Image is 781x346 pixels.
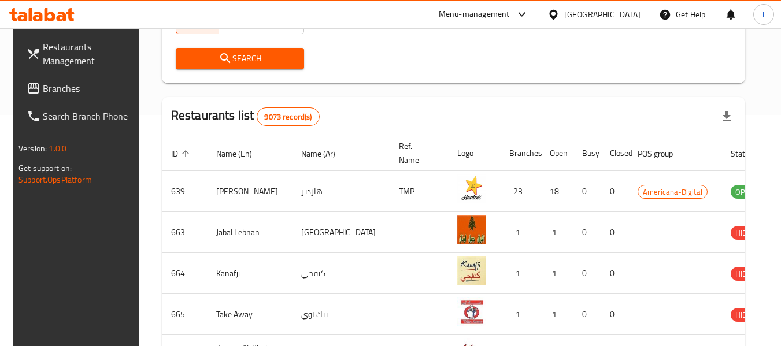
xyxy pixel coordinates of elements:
[731,226,765,240] div: HIDDEN
[601,136,628,171] th: Closed
[731,308,765,322] div: HIDDEN
[541,136,573,171] th: Open
[17,33,143,75] a: Restaurants Management
[731,226,765,240] span: HIDDEN
[731,267,765,281] span: HIDDEN
[162,253,207,294] td: 664
[457,297,486,326] img: Take Away
[457,174,486,203] img: Hardee's
[731,185,759,199] div: OPEN
[292,212,390,253] td: [GEOGRAPHIC_DATA]
[573,294,601,335] td: 0
[601,253,628,294] td: 0
[185,51,295,66] span: Search
[638,185,707,199] span: Americana-Digital
[162,212,207,253] td: 663
[18,141,47,156] span: Version:
[216,147,267,161] span: Name (En)
[500,136,541,171] th: Branches
[731,147,768,161] span: Status
[601,294,628,335] td: 0
[43,81,134,95] span: Branches
[162,294,207,335] td: 665
[207,171,292,212] td: [PERSON_NAME]
[181,14,214,31] span: All
[541,294,573,335] td: 1
[448,136,500,171] th: Logo
[713,103,741,131] div: Export file
[638,147,688,161] span: POS group
[207,253,292,294] td: Kanafji
[390,171,448,212] td: TMP
[162,171,207,212] td: 639
[573,171,601,212] td: 0
[257,111,319,122] span: 9073 record(s)
[541,253,573,294] td: 1
[266,14,299,31] span: No
[292,294,390,335] td: تيك آوي
[457,256,486,285] img: Kanafji
[301,147,350,161] span: Name (Ar)
[43,109,134,123] span: Search Branch Phone
[292,171,390,212] td: هارديز
[43,40,134,68] span: Restaurants Management
[573,136,601,171] th: Busy
[731,185,759,199] span: OPEN
[18,172,92,187] a: Support.OpsPlatform
[49,141,66,156] span: 1.0.0
[257,107,319,126] div: Total records count
[17,102,143,130] a: Search Branch Phone
[500,253,541,294] td: 1
[500,171,541,212] td: 23
[171,107,320,126] h2: Restaurants list
[224,14,257,31] span: Yes
[457,215,486,244] img: Jabal Lebnan
[573,253,601,294] td: 0
[541,212,573,253] td: 1
[399,139,434,167] span: Ref. Name
[500,294,541,335] td: 1
[601,171,628,212] td: 0
[564,8,641,21] div: [GEOGRAPHIC_DATA]
[17,75,143,102] a: Branches
[207,294,292,335] td: Take Away
[207,212,292,253] td: Jabal Lebnan
[171,147,193,161] span: ID
[18,161,72,176] span: Get support on:
[541,171,573,212] td: 18
[601,212,628,253] td: 0
[439,8,510,21] div: Menu-management
[731,267,765,281] div: HIDDEN
[292,253,390,294] td: كنفجي
[500,212,541,253] td: 1
[731,308,765,322] span: HIDDEN
[573,212,601,253] td: 0
[176,48,304,69] button: Search
[763,8,764,21] span: i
